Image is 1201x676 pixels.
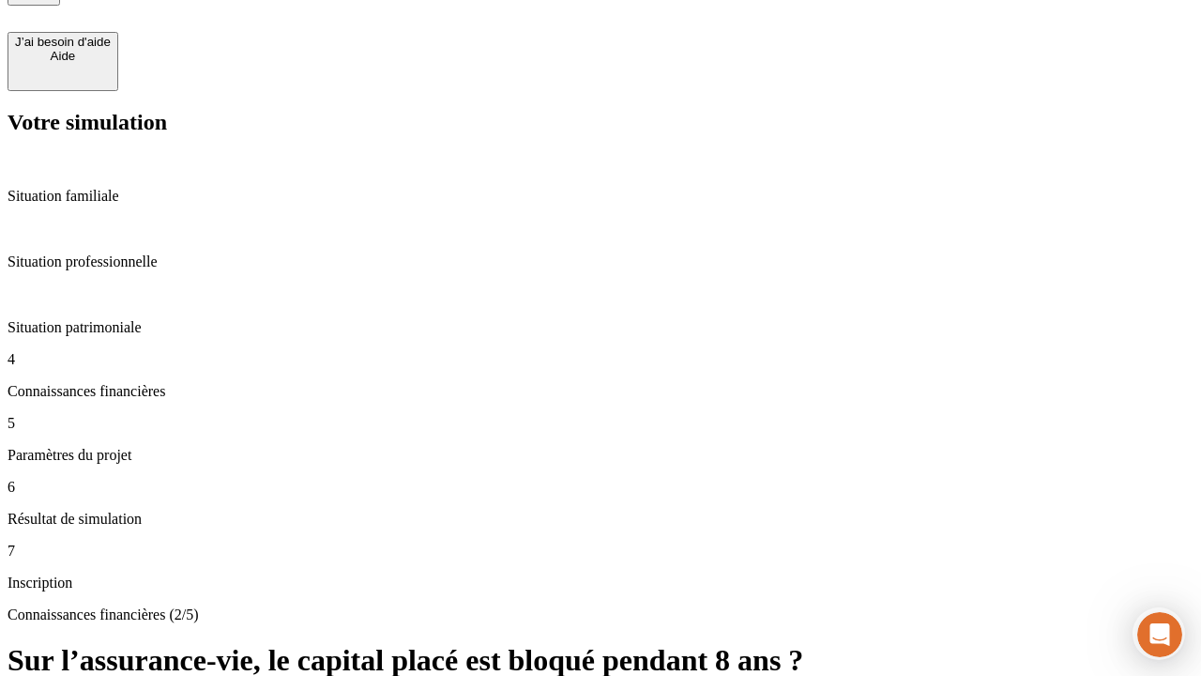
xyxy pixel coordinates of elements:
p: Situation patrimoniale [8,319,1193,336]
iframe: Intercom live chat [1137,612,1182,657]
div: Aide [15,49,111,63]
p: 4 [8,351,1193,368]
p: Paramètres du projet [8,447,1193,464]
p: 5 [8,415,1193,432]
p: Résultat de simulation [8,511,1193,528]
p: 7 [8,543,1193,560]
div: J’ai besoin d'aide [15,35,111,49]
p: Connaissances financières [8,383,1193,400]
iframe: Intercom live chat discovery launcher [1133,607,1185,660]
p: Connaissances financières (2/5) [8,607,1193,623]
button: J’ai besoin d'aideAide [8,32,118,91]
p: 6 [8,479,1193,496]
p: Situation familiale [8,188,1193,205]
p: Inscription [8,575,1193,591]
p: Situation professionnelle [8,253,1193,270]
h2: Votre simulation [8,110,1193,135]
